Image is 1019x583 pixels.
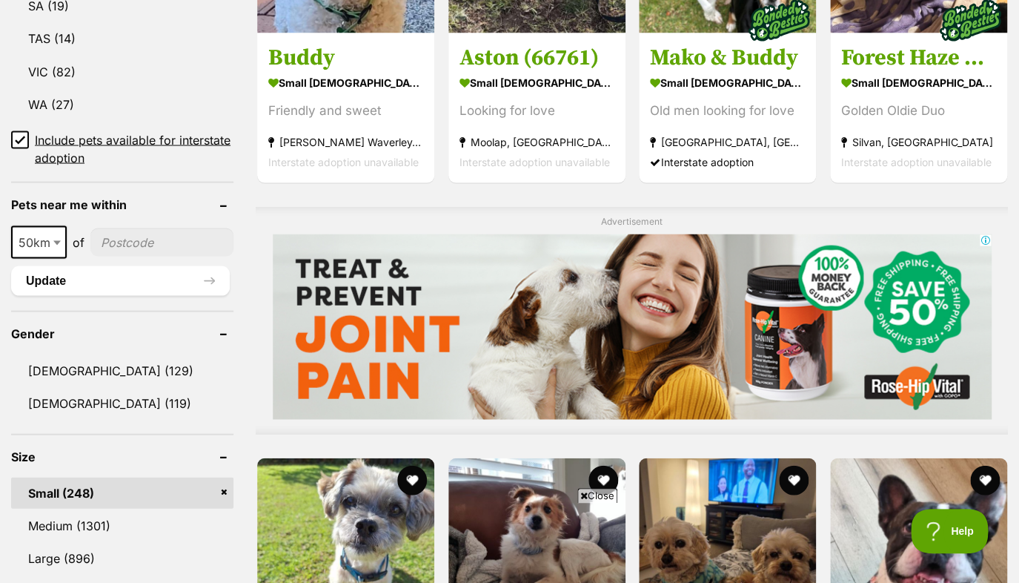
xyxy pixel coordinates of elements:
h3: Aston (66761) [459,43,614,71]
iframe: Advertisement [273,234,992,419]
a: [DEMOGRAPHIC_DATA] (119) [11,387,233,418]
strong: small [DEMOGRAPHIC_DATA] Dog [841,71,996,93]
a: VIC (82) [11,56,233,87]
span: of [73,233,84,251]
header: Gender [11,326,233,340]
strong: [GEOGRAPHIC_DATA], [GEOGRAPHIC_DATA] [650,131,805,151]
div: Golden Oldie Duo [841,100,996,120]
span: Interstate adoption unavailable [268,155,419,168]
div: Looking for love [459,100,614,120]
span: Interstate adoption unavailable [459,155,610,168]
a: Large (896) [11,542,233,573]
header: Pets near me within [11,197,233,211]
span: 50km [13,231,65,252]
button: favourite [588,465,617,495]
div: Interstate adoption [650,151,805,171]
strong: [PERSON_NAME] Waverley, [GEOGRAPHIC_DATA] [268,131,423,151]
a: Aston (66761) small [DEMOGRAPHIC_DATA] Dog Looking for love Moolap, [GEOGRAPHIC_DATA] Interstate ... [448,32,625,182]
div: Advertisement [256,206,1008,434]
strong: small [DEMOGRAPHIC_DATA] Dog [650,71,805,93]
div: Old men looking for love [650,100,805,120]
a: [DEMOGRAPHIC_DATA] (129) [11,355,233,386]
button: favourite [779,465,809,495]
iframe: Help Scout Beacon - Open [911,509,989,553]
button: favourite [969,465,999,495]
span: 50km [11,225,67,258]
span: Include pets available for interstate adoption [35,131,233,166]
a: Small (248) [11,477,233,508]
a: Forest Haze & Spotted Wonder small [DEMOGRAPHIC_DATA] Dog Golden Oldie Duo Silvan, [GEOGRAPHIC_DA... [830,32,1007,182]
strong: Silvan, [GEOGRAPHIC_DATA] [841,131,996,151]
span: Close [577,488,617,503]
button: Update [11,266,230,295]
strong: small [DEMOGRAPHIC_DATA] Dog [459,71,614,93]
h3: Mako & Buddy [650,43,805,71]
span: Interstate adoption unavailable [841,155,992,168]
h3: Buddy [268,43,423,71]
a: Include pets available for interstate adoption [11,131,233,166]
a: Medium (1301) [11,510,233,541]
header: Size [11,449,233,463]
a: TAS (14) [11,23,233,54]
h3: Forest Haze & Spotted Wonder [841,43,996,71]
button: favourite [397,465,427,495]
a: Mako & Buddy small [DEMOGRAPHIC_DATA] Dog Old men looking for love [GEOGRAPHIC_DATA], [GEOGRAPHIC... [639,32,816,182]
iframe: Advertisement [240,509,780,576]
strong: small [DEMOGRAPHIC_DATA] Dog [268,71,423,93]
input: postcode [90,228,233,256]
a: WA (27) [11,88,233,119]
a: Buddy small [DEMOGRAPHIC_DATA] Dog Friendly and sweet [PERSON_NAME] Waverley, [GEOGRAPHIC_DATA] I... [257,32,434,182]
strong: Moolap, [GEOGRAPHIC_DATA] [459,131,614,151]
div: Friendly and sweet [268,100,423,120]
